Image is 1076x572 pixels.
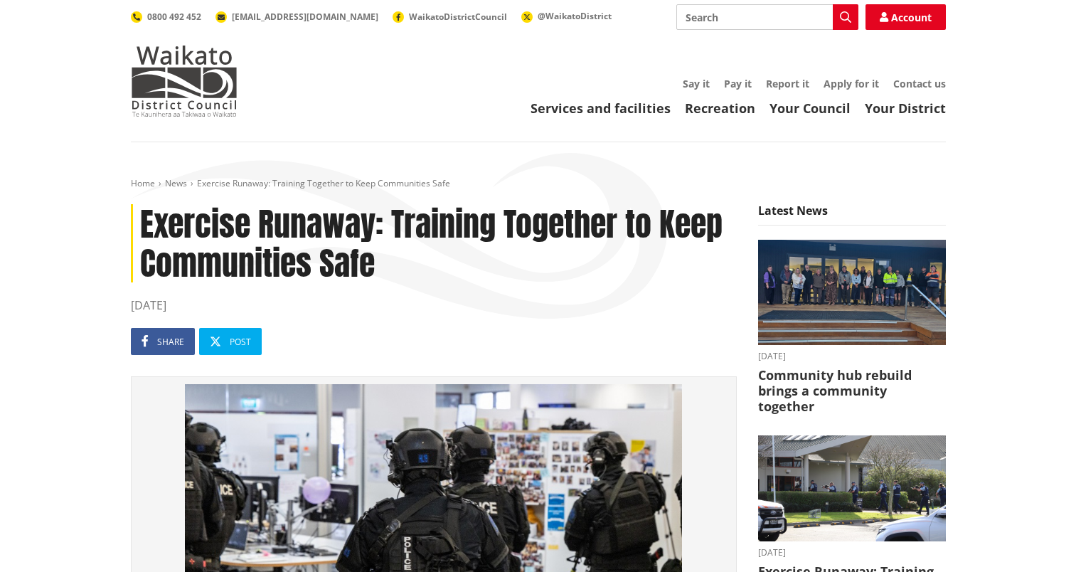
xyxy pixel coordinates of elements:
[157,336,184,348] span: Share
[131,328,195,355] a: Share
[165,177,187,189] a: News
[676,4,858,30] input: Search input
[758,549,946,557] time: [DATE]
[758,435,946,541] img: AOS Exercise Runaway
[131,204,737,282] h1: Exercise Runaway: Training Together to Keep Communities Safe
[197,177,450,189] span: Exercise Runaway: Training Together to Keep Communities Safe
[131,46,238,117] img: Waikato District Council - Te Kaunihera aa Takiwaa o Waikato
[131,11,201,23] a: 0800 492 452
[409,11,507,23] span: WaikatoDistrictCouncil
[131,177,155,189] a: Home
[215,11,378,23] a: [EMAIL_ADDRESS][DOMAIN_NAME]
[758,240,946,414] a: A group of people stands in a line on a wooden deck outside a modern building, smiling. The mood ...
[131,178,946,190] nav: breadcrumb
[724,77,752,90] a: Pay it
[758,352,946,361] time: [DATE]
[865,100,946,117] a: Your District
[538,10,612,22] span: @WaikatoDistrict
[521,10,612,22] a: @WaikatoDistrict
[758,368,946,414] h3: Community hub rebuild brings a community together
[683,77,710,90] a: Say it
[147,11,201,23] span: 0800 492 452
[131,297,737,314] time: [DATE]
[232,11,378,23] span: [EMAIL_ADDRESS][DOMAIN_NAME]
[758,240,946,346] img: Glen Afton and Pukemiro Districts Community Hub
[199,328,262,355] a: Post
[758,204,946,226] h5: Latest News
[824,77,879,90] a: Apply for it
[766,77,809,90] a: Report it
[769,100,851,117] a: Your Council
[893,77,946,90] a: Contact us
[230,336,251,348] span: Post
[685,100,755,117] a: Recreation
[393,11,507,23] a: WaikatoDistrictCouncil
[865,4,946,30] a: Account
[531,100,671,117] a: Services and facilities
